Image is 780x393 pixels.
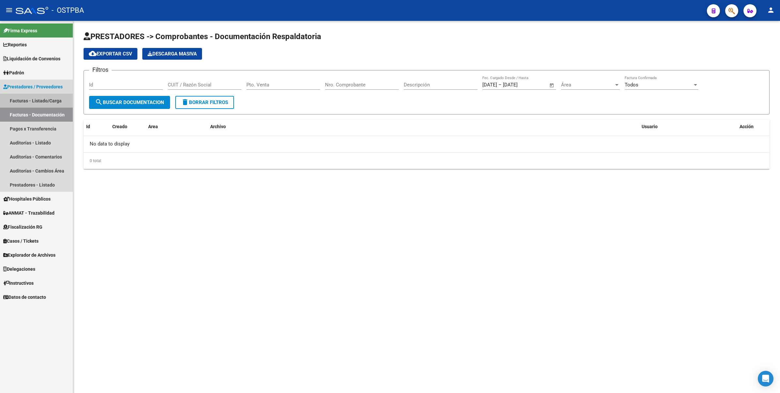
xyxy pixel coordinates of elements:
span: – [498,82,502,88]
button: Exportar CSV [84,48,137,60]
span: Todos [625,82,638,88]
span: Id [86,124,90,129]
span: Firma Express [3,27,37,34]
datatable-header-cell: Usuario [639,120,737,134]
span: Buscar Documentacion [95,99,164,105]
div: No data to display [84,136,770,152]
span: Borrar Filtros [181,99,228,105]
span: Prestadores / Proveedores [3,83,63,90]
span: Área [561,82,614,88]
h3: Filtros [89,65,112,74]
mat-icon: menu [5,6,13,14]
span: Delegaciones [3,265,35,273]
span: Exportar CSV [89,51,132,57]
mat-icon: cloud_download [89,50,97,57]
datatable-header-cell: Creado [110,120,146,134]
span: Creado [112,124,127,129]
span: - OSTPBA [52,3,84,18]
span: Acción [740,124,754,129]
span: Instructivos [3,280,34,287]
button: Borrar Filtros [175,96,234,109]
input: End date [503,82,535,88]
span: Area [148,124,158,129]
button: Open calendar [548,82,556,89]
span: Fiscalización RG [3,223,42,231]
div: Open Intercom Messenger [758,371,773,386]
mat-icon: person [767,6,775,14]
datatable-header-cell: Archivo [208,120,639,134]
button: Descarga Masiva [142,48,202,60]
span: ANMAT - Trazabilidad [3,209,55,217]
span: Hospitales Públicos [3,195,51,203]
datatable-header-cell: Area [146,120,208,134]
span: Archivo [210,124,226,129]
datatable-header-cell: Id [84,120,110,134]
span: Reportes [3,41,27,48]
mat-icon: delete [181,98,189,106]
datatable-header-cell: Acción [737,120,770,134]
span: Datos de contacto [3,294,46,301]
span: PRESTADORES -> Comprobantes - Documentación Respaldatoria [84,32,321,41]
span: Liquidación de Convenios [3,55,60,62]
span: Explorador de Archivos [3,251,55,259]
span: Casos / Tickets [3,237,39,245]
input: Start date [482,82,497,88]
mat-icon: search [95,98,103,106]
button: Buscar Documentacion [89,96,170,109]
span: Padrón [3,69,24,76]
span: Descarga Masiva [148,51,197,57]
span: Usuario [642,124,658,129]
app-download-masive: Descarga masiva de comprobantes (adjuntos) [142,48,202,60]
div: 0 total [84,153,770,169]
